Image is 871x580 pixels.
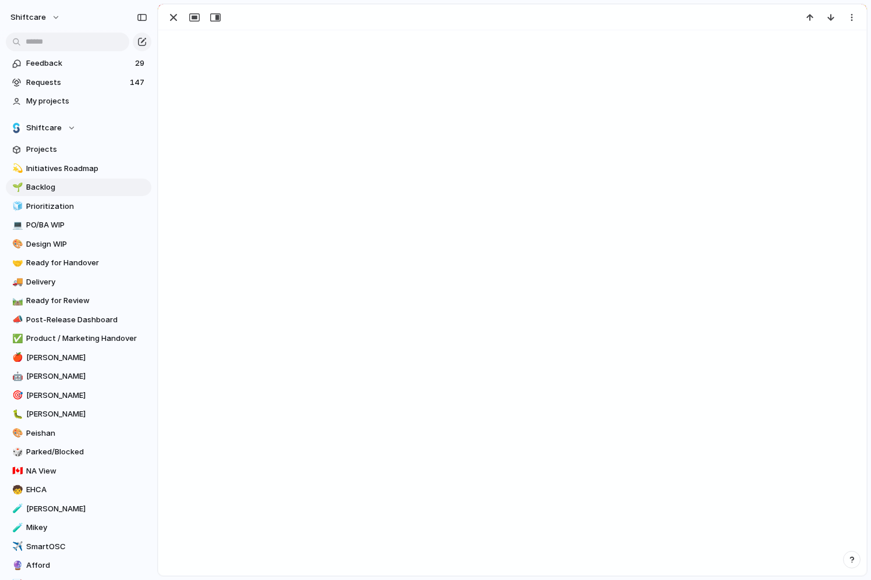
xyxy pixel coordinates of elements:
button: Shiftcare [6,119,151,137]
button: 🤝 [10,257,22,269]
div: 🍎 [12,351,20,364]
button: 🌱 [10,182,22,193]
span: SmartOSC [26,541,147,553]
div: 🔮 [12,559,20,572]
div: 🧪[PERSON_NAME] [6,500,151,518]
a: 🧊Prioritization [6,198,151,215]
button: 🎲 [10,446,22,458]
button: 🇨🇦 [10,465,22,477]
a: 🧒EHCA [6,481,151,499]
button: 📣 [10,314,22,326]
div: ✈️ [12,540,20,553]
div: 📣 [12,313,20,326]
span: Peishan [26,428,147,439]
a: My projects [6,92,151,110]
div: 🎲 [12,446,20,459]
a: 🎨Design WIP [6,236,151,253]
a: 🎨Peishan [6,425,151,442]
span: [PERSON_NAME] [26,390,147,401]
button: 🧒 [10,484,22,496]
span: Afford [26,560,147,571]
a: 🐛[PERSON_NAME] [6,405,151,423]
a: Projects [6,141,151,158]
div: 🐛 [12,408,20,421]
span: Ready for Handover [26,257,147,269]
span: Projects [26,144,147,155]
span: Product / Marketing Handover [26,333,147,344]
button: ✈️ [10,541,22,553]
div: 💫 [12,162,20,175]
div: 🧪 [12,521,20,535]
button: 🧊 [10,201,22,212]
a: ✅Product / Marketing Handover [6,330,151,347]
span: [PERSON_NAME] [26,503,147,515]
span: [PERSON_NAME] [26,352,147,364]
button: 🤖 [10,371,22,382]
div: 🌱 [12,181,20,194]
a: 🍎[PERSON_NAME] [6,349,151,366]
a: 🧪Mikey [6,519,151,536]
span: Post-Release Dashboard [26,314,147,326]
span: Initiatives Roadmap [26,163,147,175]
div: 🤖 [12,370,20,383]
a: 🎲Parked/Blocked [6,443,151,461]
a: 📣Post-Release Dashboard [6,311,151,329]
div: 🤝 [12,257,20,270]
span: Feedback [26,58,132,69]
button: 🍎 [10,352,22,364]
a: 💫Initiatives Roadmap [6,160,151,177]
div: 🎯 [12,389,20,402]
span: EHCA [26,484,147,496]
button: 🎨 [10,428,22,439]
div: 🛤️ [12,294,20,308]
a: 💻PO/BA WIP [6,216,151,234]
button: 🎨 [10,239,22,250]
span: NA View [26,465,147,477]
span: Delivery [26,276,147,288]
a: 🛤️Ready for Review [6,292,151,309]
div: ✅ [12,332,20,346]
a: 🚚Delivery [6,273,151,291]
span: [PERSON_NAME] [26,408,147,420]
a: 🔮Afford [6,557,151,574]
button: 🛤️ [10,295,22,307]
a: 🇨🇦NA View [6,462,151,480]
button: ✅ [10,333,22,344]
button: 💫 [10,163,22,175]
span: Ready for Review [26,295,147,307]
span: shiftcare [10,12,46,23]
div: 🎨 [12,426,20,440]
a: Feedback29 [6,55,151,72]
a: 🌱Backlog [6,179,151,196]
a: 🤖[PERSON_NAME] [6,368,151,385]
span: Prioritization [26,201,147,212]
span: Design WIP [26,239,147,250]
div: 🧒 [12,483,20,497]
span: 29 [135,58,147,69]
div: 🧪 [12,502,20,515]
div: 🎨 [12,237,20,251]
span: Mikey [26,522,147,533]
span: Parked/Blocked [26,446,147,458]
button: 🧪 [10,522,22,533]
button: 🐛 [10,408,22,420]
span: PO/BA WIP [26,219,147,231]
div: 🇨🇦 [12,464,20,478]
a: ✈️SmartOSC [6,538,151,556]
div: 🚚 [12,275,20,289]
span: Shiftcare [26,122,62,134]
